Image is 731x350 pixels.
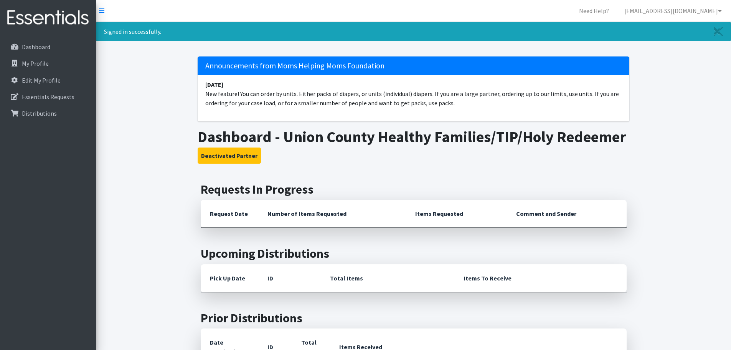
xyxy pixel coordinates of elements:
[3,56,93,71] a: My Profile
[205,81,223,88] strong: [DATE]
[573,3,615,18] a: Need Help?
[201,246,627,261] h2: Upcoming Distributions
[321,264,454,292] th: Total Items
[258,264,321,292] th: ID
[3,73,93,88] a: Edit My Profile
[96,22,731,41] div: Signed in successfully.
[201,182,627,197] h2: Requests In Progress
[406,200,507,228] th: Items Requested
[201,311,627,325] h2: Prior Distributions
[22,93,74,101] p: Essentials Requests
[3,5,93,31] img: HumanEssentials
[198,75,629,112] li: New feature! You can order by units. Either packs of diapers, or units (individual) diapers. If y...
[22,43,50,51] p: Dashboard
[198,56,629,75] h5: Announcements from Moms Helping Moms Foundation
[201,200,258,228] th: Request Date
[507,200,626,228] th: Comment and Sender
[198,148,261,164] button: Deactivated Partner
[22,109,57,117] p: Distributions
[22,76,61,84] p: Edit My Profile
[201,264,258,292] th: Pick Up Date
[198,128,629,146] h1: Dashboard - Union County Healthy Families/TIP/Holy Redeemer
[3,39,93,55] a: Dashboard
[22,60,49,67] p: My Profile
[258,200,406,228] th: Number of Items Requested
[3,106,93,121] a: Distributions
[3,89,93,105] a: Essentials Requests
[618,3,728,18] a: [EMAIL_ADDRESS][DOMAIN_NAME]
[454,264,627,292] th: Items To Receive
[706,22,731,41] a: Close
